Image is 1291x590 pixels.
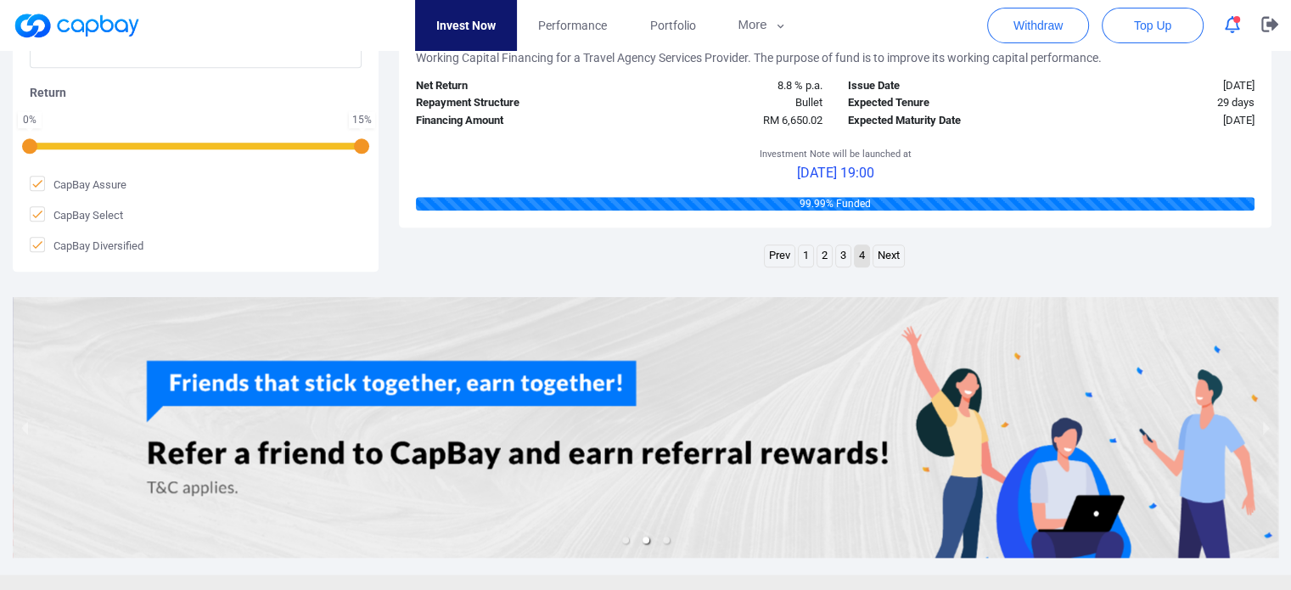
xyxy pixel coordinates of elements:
div: 0 % [21,115,38,125]
span: Portfolio [649,16,695,35]
li: slide item 1 [622,537,629,543]
span: RM 6,650.02 [763,114,822,126]
h5: Working Capital Financing for a Travel Agency Services Provider. The purpose of fund is to improv... [416,50,1102,65]
span: CapBay Select [30,206,123,223]
span: Top Up [1134,17,1171,34]
a: Page 1 [799,245,813,267]
button: next slide / item [1255,297,1278,558]
button: Withdraw [987,8,1089,43]
a: Page 3 [836,245,850,267]
div: Bullet [620,94,835,112]
div: [DATE] [1052,112,1267,130]
div: 15 % [352,115,372,125]
h5: Return [30,85,362,100]
button: previous slide / item [13,297,36,558]
div: Issue Date [835,77,1051,95]
span: Performance [538,16,607,35]
span: CapBay Assure [30,176,126,193]
div: 99.99 % Funded [416,197,1255,211]
p: Investment Note will be launched at [760,147,912,162]
button: Top Up [1102,8,1204,43]
div: Financing Amount [403,112,619,130]
li: slide item 3 [663,537,670,543]
div: 8.8 % p.a. [620,77,835,95]
div: Net Return [403,77,619,95]
a: Page 4 is your current page [855,245,869,267]
span: CapBay Diversified [30,237,143,254]
a: Page 2 [817,245,832,267]
li: slide item 2 [643,537,649,543]
div: [DATE] [1052,77,1267,95]
div: Expected Maturity Date [835,112,1051,130]
a: Previous page [765,245,794,267]
div: 29 days [1052,94,1267,112]
div: Repayment Structure [403,94,619,112]
a: Next page [873,245,904,267]
p: [DATE] 19:00 [760,162,912,184]
div: Expected Tenure [835,94,1051,112]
